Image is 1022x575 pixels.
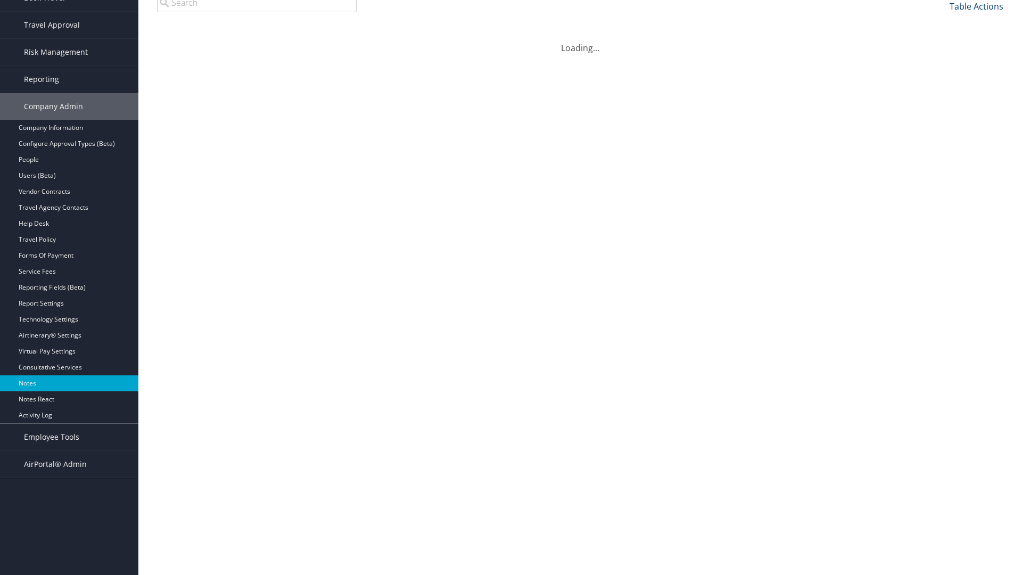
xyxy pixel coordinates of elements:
[24,424,79,450] span: Employee Tools
[24,93,83,120] span: Company Admin
[950,1,1003,12] a: Table Actions
[149,29,1011,54] div: Loading...
[24,39,88,65] span: Risk Management
[24,12,80,38] span: Travel Approval
[24,66,59,93] span: Reporting
[24,451,87,478] span: AirPortal® Admin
